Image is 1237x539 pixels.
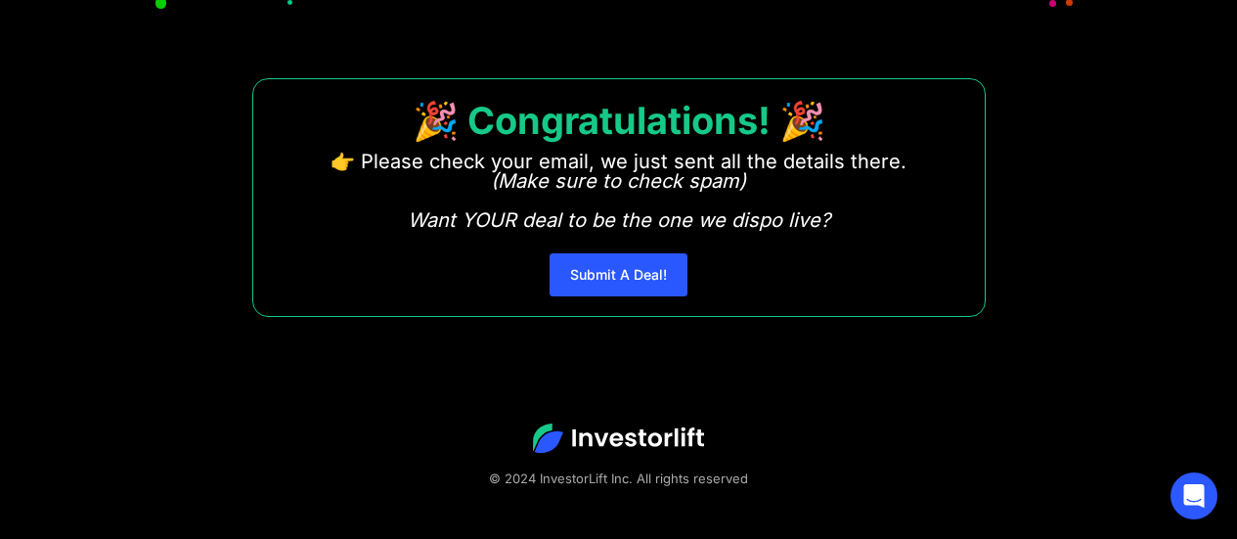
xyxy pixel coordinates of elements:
div: © 2024 InvestorLift Inc. All rights reserved [68,469,1169,488]
a: Submit A Deal! [550,253,687,296]
div: Open Intercom Messenger [1171,472,1217,519]
strong: 🎉 Congratulations! 🎉 [413,98,825,143]
p: 👉 Please check your email, we just sent all the details there. ‍ [331,152,906,230]
em: (Make sure to check spam) Want YOUR deal to be the one we dispo live? [408,169,830,232]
